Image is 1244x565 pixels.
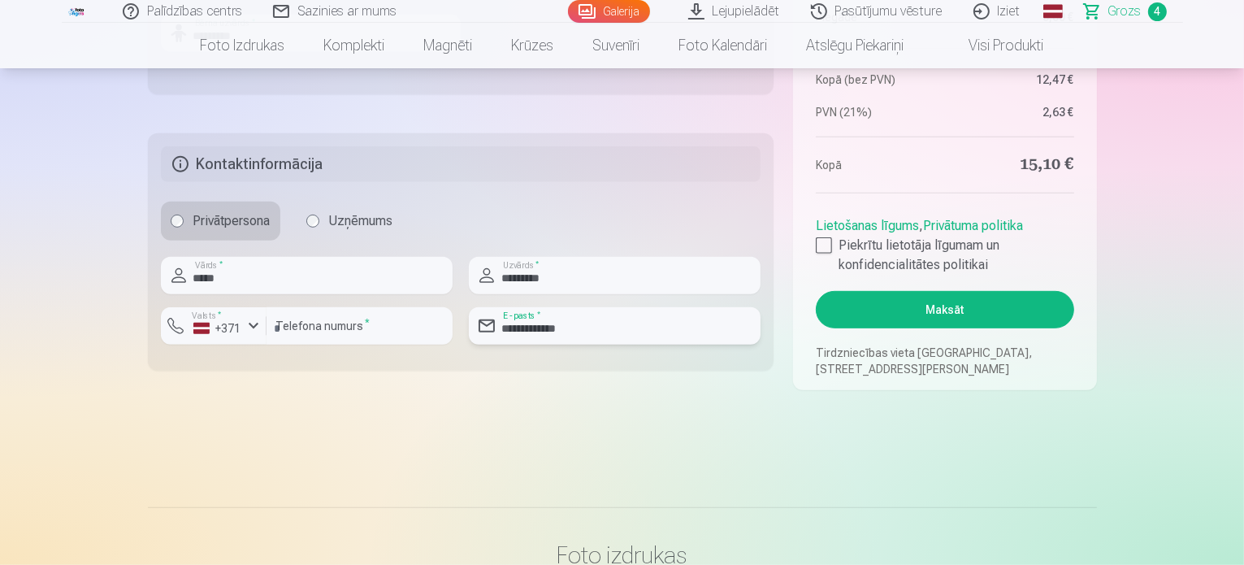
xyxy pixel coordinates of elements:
[181,23,305,68] a: Foto izdrukas
[161,146,761,182] h5: Kontaktinformācija
[787,23,924,68] a: Atslēgu piekariņi
[297,202,403,241] label: Uzņēmums
[660,23,787,68] a: Foto kalendāri
[68,7,86,16] img: /fa1
[193,320,242,337] div: +371
[187,309,227,321] label: Valsts
[816,218,919,233] a: Lietošanas līgums
[816,345,1073,377] p: Tirdzniecības vieta [GEOGRAPHIC_DATA], [STREET_ADDRESS][PERSON_NAME]
[816,104,937,120] dt: PVN (21%)
[574,23,660,68] a: Suvenīri
[492,23,574,68] a: Krūzes
[405,23,492,68] a: Magnēti
[923,218,1023,233] a: Privātuma politika
[306,215,319,228] input: Uzņēmums
[953,72,1074,88] dd: 12,47 €
[816,210,1073,275] div: ,
[816,291,1073,328] button: Maksāt
[305,23,405,68] a: Komplekti
[816,154,937,176] dt: Kopā
[1148,2,1167,21] span: 4
[816,236,1073,275] label: Piekrītu lietotāja līgumam un konfidencialitātes politikai
[161,307,267,345] button: Valsts*+371
[953,154,1074,176] dd: 15,10 €
[161,202,280,241] label: Privātpersona
[924,23,1064,68] a: Visi produkti
[1108,2,1142,21] span: Grozs
[953,104,1074,120] dd: 2,63 €
[171,215,184,228] input: Privātpersona
[816,72,937,88] dt: Kopā (bez PVN)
